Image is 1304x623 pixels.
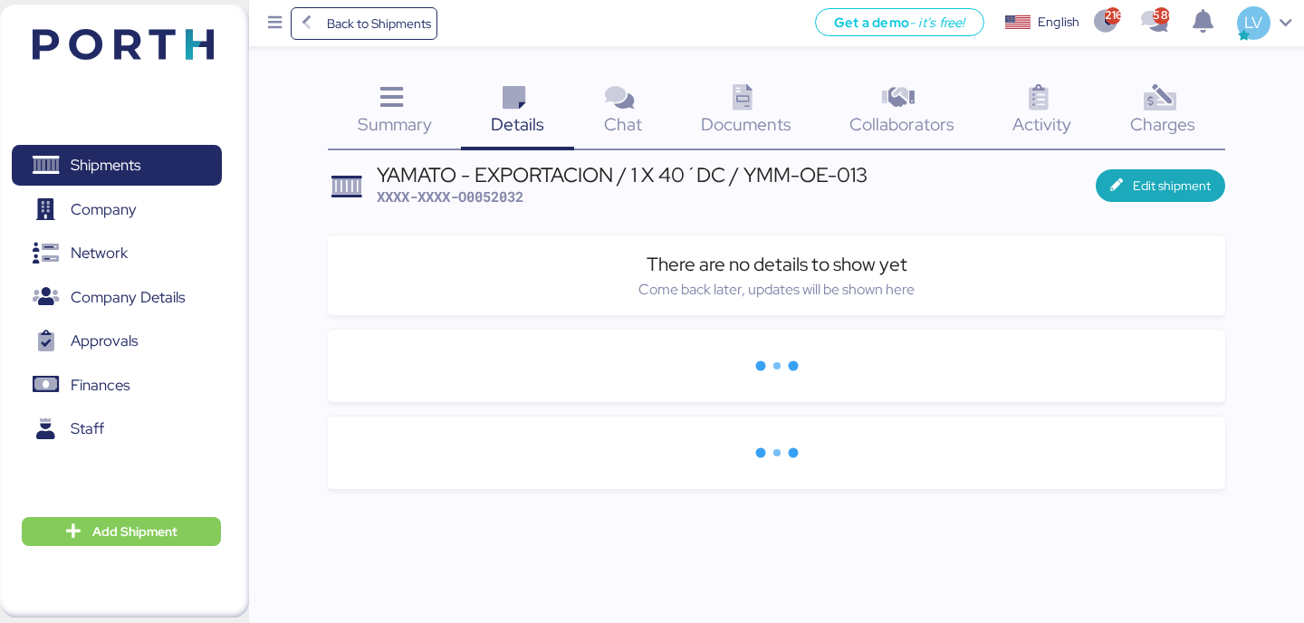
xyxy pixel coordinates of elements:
span: Add Shipment [92,521,177,542]
a: Approvals [12,321,222,362]
div: YAMATO - EXPORTACION / 1 X 40´DC / YMM-OE-013 [377,165,868,185]
button: Menu [260,8,291,39]
span: Staff [71,416,104,442]
span: Network [71,240,128,266]
span: XXXX-XXXX-O0052032 [377,187,523,206]
span: Approvals [71,328,138,354]
button: Add Shipment [22,517,221,546]
div: There are no details to show yet [342,250,1210,278]
span: Company Details [71,284,185,311]
span: Chat [604,112,642,136]
span: Back to Shipments [327,13,431,34]
a: Company [12,188,222,230]
button: Edit shipment [1096,169,1225,202]
a: Company Details [12,276,222,318]
span: Finances [71,372,129,398]
span: LV [1244,11,1262,34]
span: Documents [701,112,791,136]
a: Network [12,233,222,274]
a: Shipments [12,145,222,187]
span: Collaborators [849,112,954,136]
span: Details [491,112,544,136]
a: Back to Shipments [291,7,438,40]
span: Activity [1012,112,1071,136]
a: Finances [12,364,222,406]
span: Shipments [71,152,140,178]
span: Summary [358,112,432,136]
a: Staff [12,408,222,450]
span: Company [71,196,137,223]
span: Edit shipment [1133,175,1211,196]
div: English [1038,13,1079,32]
div: Come back later, updates will be shown here [342,279,1210,301]
span: Charges [1130,112,1195,136]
